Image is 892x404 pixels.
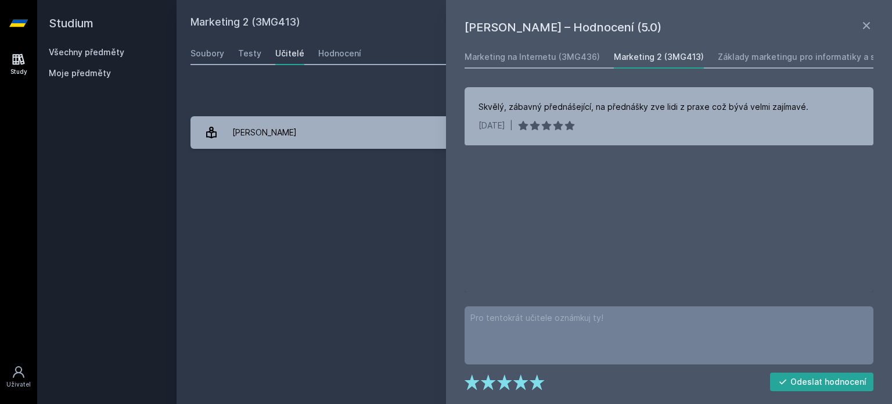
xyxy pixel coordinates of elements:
a: Hodnocení [318,42,361,65]
h2: Marketing 2 (3MG413) [190,14,748,33]
div: Study [10,67,27,76]
div: Soubory [190,48,224,59]
a: Testy [238,42,261,65]
div: Hodnocení [318,48,361,59]
div: [DATE] [479,120,505,131]
div: Testy [238,48,261,59]
a: Uživatel [2,359,35,395]
a: Soubory [190,42,224,65]
div: Skvělý, zábavný přednášející, na přednášky zve lidi z praxe což bývá velmi zajímavé. [479,101,808,113]
div: | [510,120,513,131]
a: Učitelé [275,42,304,65]
div: Učitelé [275,48,304,59]
a: [PERSON_NAME] 1 hodnocení 5.0 [190,116,878,149]
span: Moje předměty [49,67,111,79]
div: [PERSON_NAME] [232,121,297,144]
a: Všechny předměty [49,47,124,57]
div: Uživatel [6,380,31,389]
a: Study [2,47,35,82]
